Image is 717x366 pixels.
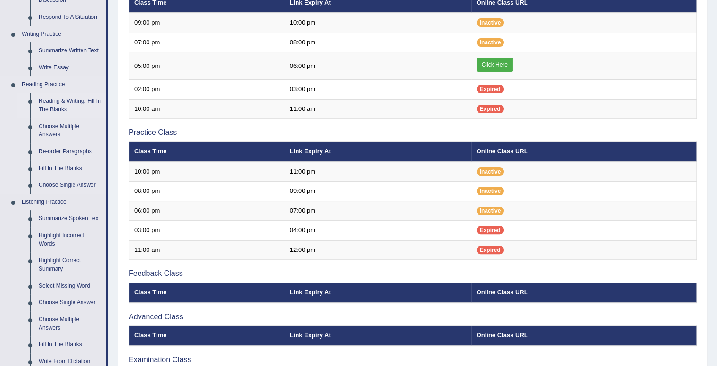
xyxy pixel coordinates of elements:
span: Expired [477,246,504,254]
td: 10:00 pm [285,13,471,33]
span: Inactive [477,18,504,27]
th: Online Class URL [471,142,697,162]
td: 09:00 pm [285,182,471,201]
a: Summarize Written Text [34,42,106,59]
h3: Advanced Class [129,313,697,321]
a: Reading Practice [17,76,106,93]
h3: Feedback Class [129,269,697,278]
th: Class Time [129,326,285,346]
a: Choose Single Answer [34,294,106,311]
span: Inactive [477,187,504,195]
th: Link Expiry At [285,326,471,346]
a: Choose Multiple Answers [34,118,106,143]
td: 03:00 pm [285,80,471,100]
a: Respond To A Situation [34,9,106,26]
td: 11:00 am [285,99,471,119]
a: Click Here [477,58,513,72]
td: 09:00 pm [129,13,285,33]
th: Class Time [129,142,285,162]
th: Online Class URL [471,326,697,346]
span: Expired [477,226,504,234]
a: Reading & Writing: Fill In The Blanks [34,93,106,118]
td: 10:00 am [129,99,285,119]
th: Class Time [129,283,285,303]
td: 12:00 pm [285,240,471,260]
a: Choose Multiple Answers [34,311,106,336]
td: 06:00 pm [129,201,285,221]
a: Re-order Paragraphs [34,143,106,160]
span: Expired [477,85,504,93]
td: 07:00 pm [129,33,285,52]
a: Highlight Incorrect Words [34,227,106,252]
td: 04:00 pm [285,221,471,241]
a: Write Essay [34,59,106,76]
a: Writing Practice [17,26,106,43]
a: Highlight Correct Summary [34,252,106,277]
h3: Practice Class [129,128,697,137]
span: Expired [477,105,504,113]
h3: Examination Class [129,356,697,364]
th: Link Expiry At [285,142,471,162]
span: Inactive [477,207,504,215]
td: 06:00 pm [285,52,471,80]
a: Fill In The Blanks [34,336,106,353]
td: 11:00 pm [285,162,471,182]
td: 02:00 pm [129,80,285,100]
a: Summarize Spoken Text [34,210,106,227]
a: Fill In The Blanks [34,160,106,177]
td: 11:00 am [129,240,285,260]
a: Choose Single Answer [34,177,106,194]
span: Inactive [477,38,504,47]
span: Inactive [477,167,504,176]
td: 08:00 pm [285,33,471,52]
td: 07:00 pm [285,201,471,221]
td: 08:00 pm [129,182,285,201]
td: 05:00 pm [129,52,285,80]
td: 03:00 pm [129,221,285,241]
th: Link Expiry At [285,283,471,303]
a: Select Missing Word [34,278,106,295]
th: Online Class URL [471,283,697,303]
td: 10:00 pm [129,162,285,182]
a: Listening Practice [17,194,106,211]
